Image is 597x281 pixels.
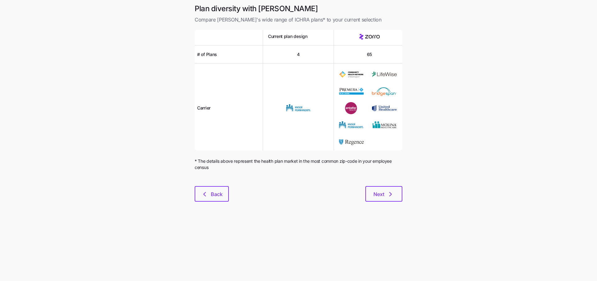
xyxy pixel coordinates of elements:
[373,190,384,198] span: Next
[195,186,229,202] button: Back
[372,102,397,114] img: Carrier
[195,16,402,24] span: Compare [PERSON_NAME]'s wide range of ICHRA plans* to your current selection
[297,51,300,58] span: 4
[339,85,364,97] img: Carrier
[195,4,402,13] h1: Plan diversity with [PERSON_NAME]
[195,158,402,171] span: * The details above represent the health plan market in the most common zip-code in your employee...
[339,102,364,114] img: Carrier
[339,119,364,131] img: Carrier
[197,105,211,111] span: Carrier
[197,51,217,58] span: # of Plans
[339,68,364,80] img: Carrier
[339,136,364,148] img: Carrier
[268,33,308,40] span: Current plan design
[372,119,397,131] img: Carrier
[367,51,372,58] span: 65
[365,186,402,202] button: Next
[372,68,397,80] img: Carrier
[372,85,397,97] img: Carrier
[286,102,311,114] img: Carrier
[211,190,223,198] span: Back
